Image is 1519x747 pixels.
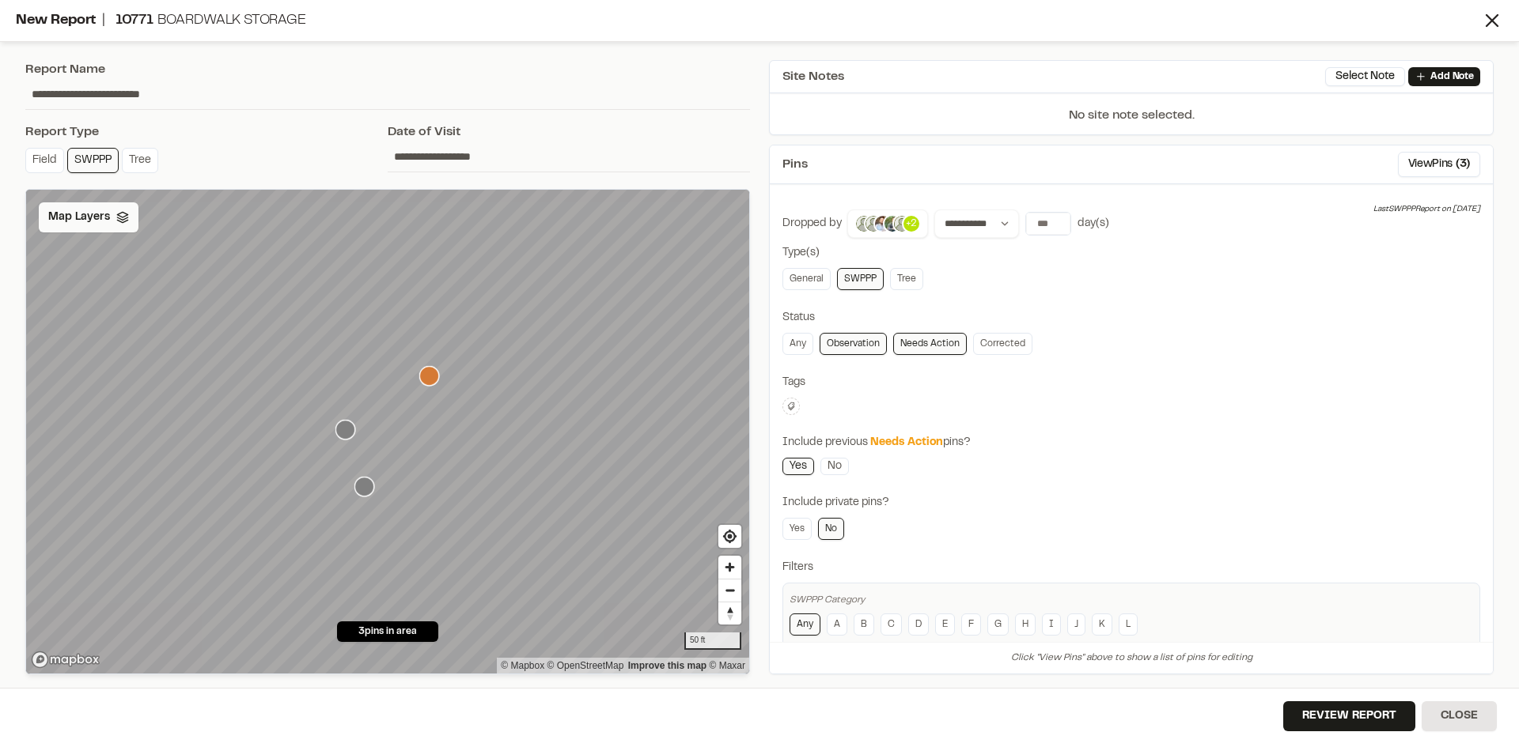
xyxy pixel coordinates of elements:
img: Joseph Boyatt [864,214,883,233]
div: Report Name [25,60,750,79]
img: Larry Marks [854,214,873,233]
span: Site Notes [782,67,844,86]
a: General [782,268,831,290]
div: Date of Visit [388,123,750,141]
p: Add Note [1430,70,1474,84]
button: Reset bearing to north [718,602,741,624]
a: Tree [890,268,923,290]
img: Shawn Simons [873,214,892,233]
button: Zoom out [718,579,741,602]
span: Needs Action [870,438,943,447]
a: D [908,613,929,636]
div: New Report [16,10,1481,32]
span: Pins [782,155,808,174]
span: Zoom out [718,579,741,602]
a: Maxar [709,660,745,671]
div: Filters [782,559,1480,576]
a: K [1092,613,1112,636]
span: Reset bearing to north [718,602,741,624]
img: Russell White [883,214,902,233]
div: Click "View Pins" above to show a list of pins for editing [770,642,1493,673]
a: OpenStreetMap [547,660,624,671]
a: No [820,458,849,475]
button: Close [1422,701,1497,731]
button: Review Report [1283,701,1415,731]
div: Map marker [419,366,440,387]
a: Corrected [973,333,1032,355]
a: Any [782,333,813,355]
a: A [827,613,847,636]
a: Yes [782,458,814,475]
a: F [961,613,981,636]
div: Include previous pins? [782,434,1480,451]
a: B [854,613,874,636]
a: J [1067,613,1085,636]
div: day(s) [1078,215,1109,232]
canvas: Map [26,190,749,673]
a: Map feedback [628,660,706,671]
img: Shane Zendrosky [892,214,911,233]
a: SWPPP [837,268,884,290]
a: H [1015,613,1036,636]
button: +2 [847,209,928,238]
a: L [1119,613,1138,636]
div: Dropped by [782,215,842,232]
div: Map marker [335,420,356,440]
span: 3 pins in area [358,624,417,639]
a: No [818,518,844,540]
p: +2 [906,217,917,231]
p: No site note selected. [770,106,1493,134]
button: ViewPins (3) [1398,152,1480,177]
a: I [1042,613,1061,636]
a: G [987,613,1009,636]
a: C [881,613,902,636]
a: Needs Action [893,333,967,355]
span: Boardwalk Storage [157,14,306,27]
button: Find my location [718,525,741,548]
div: Map marker [354,477,375,497]
div: SWPPP Category [790,593,1473,607]
div: Status [782,309,1480,326]
a: Yes [782,518,812,540]
button: Zoom in [718,556,741,579]
div: 50 ft [684,632,741,650]
a: E [935,613,955,636]
button: Edit Tags [782,398,800,415]
a: Observation [820,333,887,355]
div: Include private pins? [782,494,1480,511]
div: Tags [782,374,1480,391]
div: Type(s) [782,244,1480,262]
a: Any [790,613,820,636]
a: Mapbox [501,660,544,671]
span: ( 3 ) [1456,156,1470,173]
div: Last SWPPP Report on [DATE] [1373,203,1480,216]
div: Report Type [25,123,388,141]
button: Select Note [1325,67,1405,86]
